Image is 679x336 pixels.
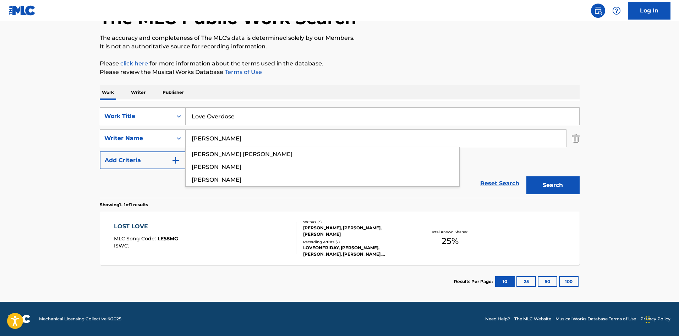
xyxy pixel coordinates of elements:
p: Showing 1 - 1 of 1 results [100,202,148,208]
img: MLC Logo [9,5,36,16]
div: [PERSON_NAME], [PERSON_NAME], [PERSON_NAME] [303,225,410,238]
a: Need Help? [485,316,510,322]
div: Drag [646,309,650,330]
img: 9d2ae6d4665cec9f34b9.svg [171,156,180,165]
div: Recording Artists ( 7 ) [303,239,410,245]
button: Search [526,176,580,194]
img: logo [9,315,31,323]
div: Writers ( 3 ) [303,219,410,225]
a: Log In [628,2,670,20]
span: ISWC : [114,242,131,249]
a: click here [120,60,148,67]
p: It is not an authoritative source for recording information. [100,42,580,51]
a: Terms of Use [223,69,262,75]
a: LOST LOVEMLC Song Code:LE58MGISWC:Writers (3)[PERSON_NAME], [PERSON_NAME], [PERSON_NAME]Recording... [100,212,580,265]
p: Total Known Shares: [431,229,469,235]
p: Publisher [160,85,186,100]
span: [PERSON_NAME] [PERSON_NAME] [192,151,292,158]
div: LOST LOVE [114,222,178,231]
img: search [594,6,602,15]
span: MLC Song Code : [114,235,158,242]
form: Search Form [100,107,580,198]
div: Help [609,4,624,18]
p: Please review the Musical Works Database [100,68,580,76]
div: LOVEONFRIDAY, [PERSON_NAME], [PERSON_NAME], [PERSON_NAME], [PERSON_NAME] [303,245,410,257]
span: 25 % [442,235,459,247]
p: Results Per Page: [454,278,494,285]
span: LE58MG [158,235,178,242]
img: help [612,6,621,15]
a: Reset Search [477,176,523,191]
a: Musical Works Database Terms of Use [555,316,636,322]
span: [PERSON_NAME] [192,176,241,183]
p: Writer [129,85,148,100]
img: Delete Criterion [572,129,580,147]
p: The accuracy and completeness of The MLC's data is determined solely by our Members. [100,34,580,42]
button: 10 [495,276,515,287]
p: Please for more information about the terms used in the database. [100,59,580,68]
a: Public Search [591,4,605,18]
p: Work [100,85,116,100]
button: 50 [538,276,557,287]
a: Privacy Policy [640,316,670,322]
button: 100 [559,276,579,287]
span: [PERSON_NAME] [192,164,241,170]
a: The MLC Website [514,316,551,322]
button: Add Criteria [100,151,186,169]
div: Writer Name [104,134,168,143]
span: Mechanical Licensing Collective © 2025 [39,316,121,322]
div: Work Title [104,112,168,121]
iframe: Chat Widget [644,302,679,336]
button: 25 [516,276,536,287]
